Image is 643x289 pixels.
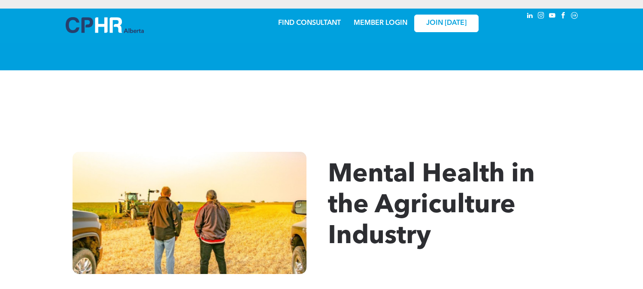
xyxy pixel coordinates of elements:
[354,20,407,27] a: MEMBER LOGIN
[558,11,568,22] a: facebook
[66,17,144,33] img: A blue and white logo for cp alberta
[525,11,534,22] a: linkedin
[278,20,341,27] a: FIND CONSULTANT
[536,11,546,22] a: instagram
[570,11,579,22] a: Social network
[328,162,535,250] span: Mental Health in the Agriculture Industry
[426,19,467,27] span: JOIN [DATE]
[414,15,479,32] a: JOIN [DATE]
[547,11,557,22] a: youtube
